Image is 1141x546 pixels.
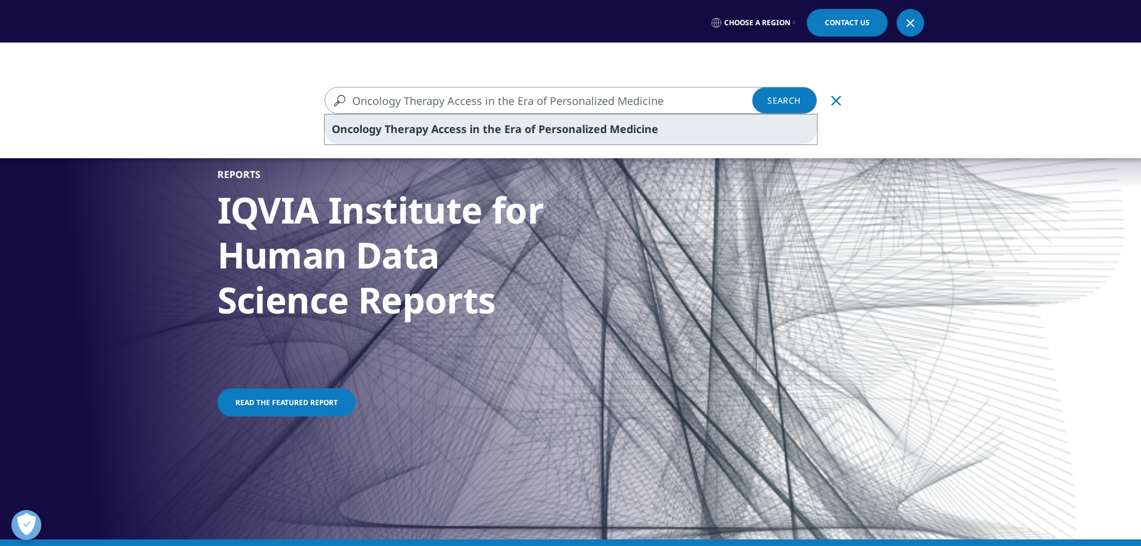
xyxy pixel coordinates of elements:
[318,42,924,98] nav: Primary
[752,87,817,114] a: Search
[807,9,888,37] a: Contact Us
[324,114,818,145] div: Search Suggestions
[724,18,791,28] span: Choose a Region
[325,87,782,114] input: Search
[825,19,870,26] span: Contact Us
[831,96,841,105] svg: Clear
[332,122,658,136] span: Oncology Therapy Access in the Era of Personalized Medicine
[11,510,41,540] button: Open Preferences
[325,114,817,144] div: Oncology Therapy Access in the Era of Personalized Medicine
